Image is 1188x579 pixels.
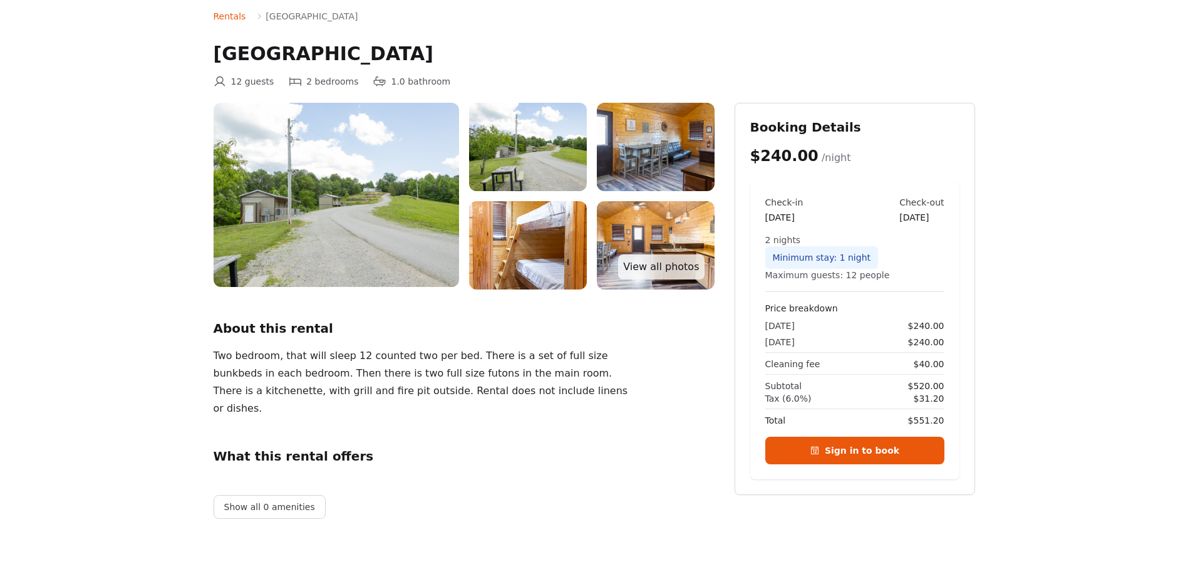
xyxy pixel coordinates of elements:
h4: Price breakdown [765,302,944,315]
h2: Booking Details [750,118,959,136]
h2: About this rental [214,320,715,337]
img: WildcatOffroad_Moose%20Lodge%2016.jpg [597,201,715,289]
span: [DATE] [765,320,795,332]
span: [GEOGRAPHIC_DATA] [266,10,358,23]
span: $31.20 [914,392,944,405]
a: View all photos [618,254,704,279]
span: 1.0 bathroom [391,75,450,88]
h2: What this rental offers [214,447,715,465]
span: $240.00 [908,320,944,332]
span: [DATE] [765,336,795,348]
div: Check-in [765,196,803,209]
span: $40.00 [914,358,944,370]
span: Subtotal [765,380,802,392]
img: WildcatOffroad_Moose%20Lodge%2020.jpg [214,103,459,287]
nav: Breadcrumb [214,10,975,23]
h1: [GEOGRAPHIC_DATA] [214,43,975,65]
div: Check-out [899,196,944,209]
button: Show all 0 amenities [214,495,326,519]
span: Cleaning fee [765,358,820,370]
span: 12 guests [231,75,274,88]
span: $520.00 [908,380,944,392]
div: [DATE] [765,211,803,224]
span: Tax (6.0%) [765,392,812,405]
div: Minimum stay: 1 night [765,246,879,269]
a: Rentals [214,10,246,23]
a: Sign in to book [765,437,944,464]
span: $551.20 [908,414,944,427]
span: $240.00 [908,336,944,348]
span: $240.00 [750,147,819,165]
div: Two bedroom, that will sleep 12 counted two per bed. There is a set of full size bunkbeds in each... [214,347,628,417]
div: 2 nights [765,234,944,246]
img: WildcatOffroad_Moose%20Lodge%2019.jpg [469,103,587,191]
img: WildcatOffroad_Moose%20Lodge%2018.jpg [597,103,715,191]
img: WildcatOffroad_Moose%20lodge%2017.jpg [469,201,587,289]
span: /night [822,152,851,164]
span: Total [765,414,786,427]
div: [DATE] [899,211,944,224]
div: Maximum guests: 12 people [765,269,944,281]
span: 2 bedrooms [306,75,358,88]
